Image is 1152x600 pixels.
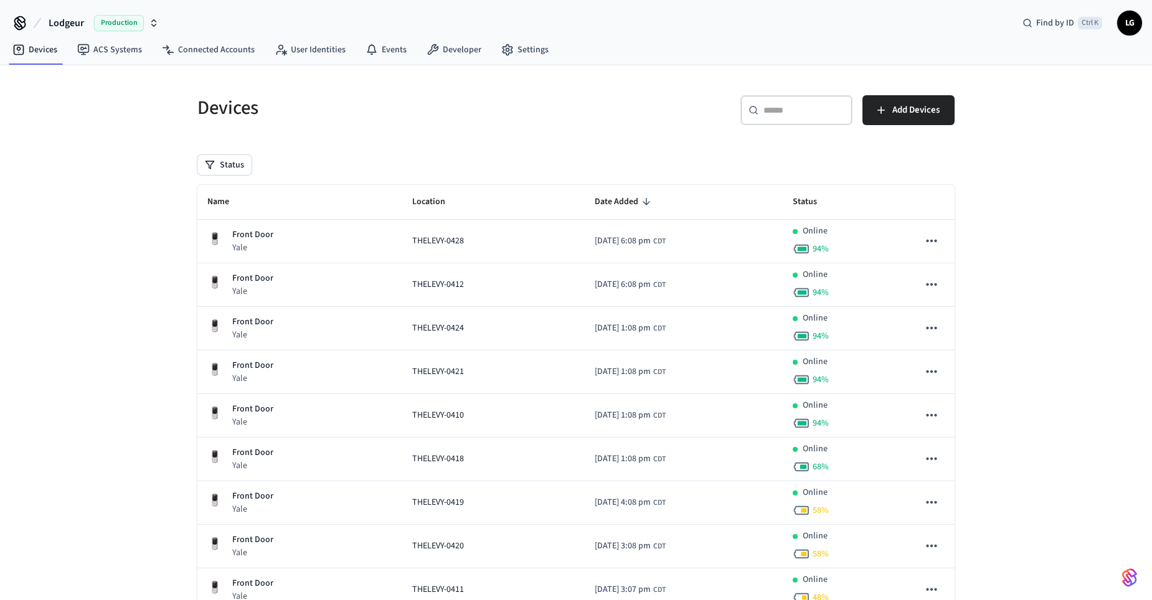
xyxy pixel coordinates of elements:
[207,319,222,334] img: Yale Assure Touchscreen Wifi Smart Lock, Satin Nickel, Front
[803,355,828,368] p: Online
[813,548,829,560] span: 58 %
[803,312,828,325] p: Online
[1122,568,1137,588] img: SeamLogoGradient.69752ec5.svg
[1013,12,1112,34] div: Find by IDCtrl K
[813,286,829,299] span: 94 %
[232,446,273,459] p: Front Door
[653,323,666,334] span: CDT
[491,39,559,61] a: Settings
[232,228,273,241] p: Front Door
[803,268,828,281] p: Online
[813,461,829,473] span: 68 %
[595,496,666,509] div: America/Chicago
[232,403,273,416] p: Front Door
[232,416,273,428] p: Yale
[595,452,666,466] div: America/Chicago
[232,272,273,285] p: Front Door
[232,503,273,515] p: Yale
[412,409,464,422] span: THELEVY-0410
[412,365,464,378] span: THELEVY-0421
[232,241,273,254] p: Yale
[803,399,828,412] p: Online
[232,577,273,590] p: Front Door
[417,39,491,61] a: Developer
[653,367,666,378] span: CDT
[595,278,666,291] div: America/Chicago
[653,497,666,509] span: CDT
[232,372,273,385] p: Yale
[595,322,666,335] div: America/Chicago
[653,541,666,552] span: CDT
[813,417,829,429] span: 94 %
[813,330,829,342] span: 94 %
[892,102,940,118] span: Add Devices
[595,452,651,466] span: [DATE] 1:08 pm
[232,285,273,298] p: Yale
[595,540,651,553] span: [DATE] 3:08 pm
[207,580,222,595] img: Yale Assure Touchscreen Wifi Smart Lock, Satin Nickel, Front
[207,449,222,464] img: Yale Assure Touchscreen Wifi Smart Lock, Satin Nickel, Front
[197,95,569,121] h5: Devices
[1118,12,1141,34] span: LG
[803,443,828,456] p: Online
[862,95,955,125] button: Add Devices
[653,236,666,247] span: CDT
[653,584,666,596] span: CDT
[412,322,464,335] span: THELEVY-0424
[94,15,144,31] span: Production
[207,275,222,290] img: Yale Assure Touchscreen Wifi Smart Lock, Satin Nickel, Front
[232,459,273,472] p: Yale
[653,410,666,421] span: CDT
[232,490,273,503] p: Front Door
[232,316,273,329] p: Front Door
[412,235,464,248] span: THELEVY-0428
[232,329,273,341] p: Yale
[412,192,461,212] span: Location
[595,540,666,553] div: America/Chicago
[152,39,265,61] a: Connected Accounts
[595,365,651,378] span: [DATE] 1:08 pm
[595,192,654,212] span: Date Added
[803,530,828,543] p: Online
[653,279,666,291] span: CDT
[595,496,651,509] span: [DATE] 4:08 pm
[207,362,222,377] img: Yale Assure Touchscreen Wifi Smart Lock, Satin Nickel, Front
[207,537,222,551] img: Yale Assure Touchscreen Wifi Smart Lock, Satin Nickel, Front
[356,39,417,61] a: Events
[49,16,84,30] span: Lodgeur
[813,373,829,386] span: 94 %
[232,359,273,372] p: Front Door
[412,496,464,509] span: THELEVY-0419
[412,278,464,291] span: THELEVY-0412
[813,504,829,517] span: 58 %
[412,452,464,466] span: THELEVY-0418
[595,409,666,422] div: America/Chicago
[232,533,273,546] p: Front Door
[595,235,666,248] div: America/Chicago
[1036,17,1074,29] span: Find by ID
[265,39,356,61] a: User Identities
[595,365,666,378] div: America/Chicago
[67,39,152,61] a: ACS Systems
[595,278,651,291] span: [DATE] 6:08 pm
[207,493,222,508] img: Yale Assure Touchscreen Wifi Smart Lock, Satin Nickel, Front
[595,235,651,248] span: [DATE] 6:08 pm
[1078,17,1102,29] span: Ctrl K
[793,192,833,212] span: Status
[595,583,651,596] span: [DATE] 3:07 pm
[2,39,67,61] a: Devices
[803,486,828,499] p: Online
[232,546,273,559] p: Yale
[207,406,222,421] img: Yale Assure Touchscreen Wifi Smart Lock, Satin Nickel, Front
[595,322,651,335] span: [DATE] 1:08 pm
[803,573,828,586] p: Online
[595,409,651,422] span: [DATE] 1:08 pm
[1117,11,1142,35] button: LG
[412,583,464,596] span: THELEVY-0411
[207,232,222,246] img: Yale Assure Touchscreen Wifi Smart Lock, Satin Nickel, Front
[803,225,828,238] p: Online
[197,155,252,175] button: Status
[595,583,666,596] div: America/Chicago
[412,540,464,553] span: THELEVY-0420
[813,243,829,255] span: 94 %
